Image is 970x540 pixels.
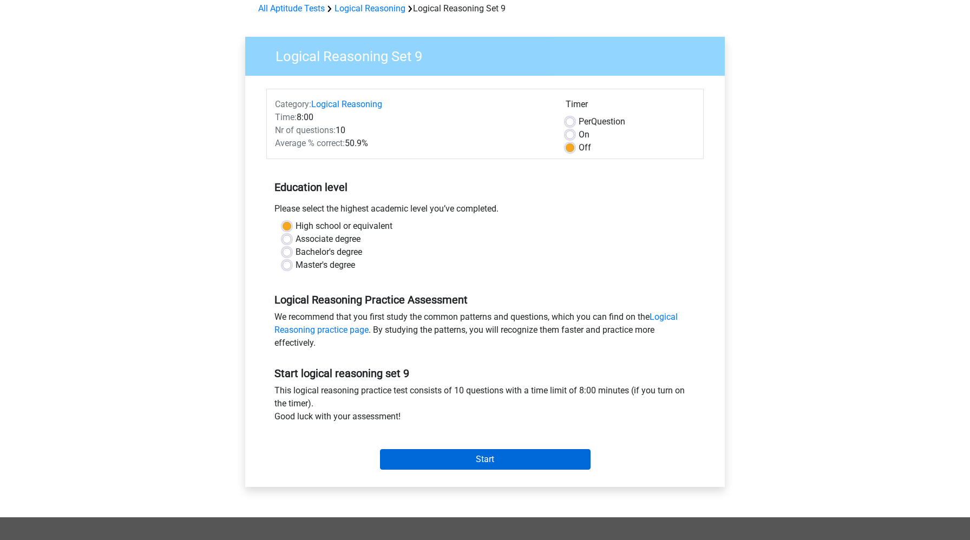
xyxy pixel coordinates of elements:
[266,384,704,427] div: This logical reasoning practice test consists of 10 questions with a time limit of 8:00 minutes (...
[275,112,297,122] span: Time:
[566,98,695,115] div: Timer
[274,367,696,380] h5: Start logical reasoning set 9
[296,233,361,246] label: Associate degree
[266,311,704,354] div: We recommend that you first study the common patterns and questions, which you can find on the . ...
[579,115,625,128] label: Question
[311,99,382,109] a: Logical Reasoning
[254,2,716,15] div: Logical Reasoning Set 9
[274,176,696,198] h5: Education level
[579,116,591,127] span: Per
[296,246,362,259] label: Bachelor's degree
[267,124,558,137] div: 10
[579,128,589,141] label: On
[579,141,591,154] label: Off
[267,137,558,150] div: 50.9%
[274,293,696,306] h5: Logical Reasoning Practice Assessment
[267,111,558,124] div: 8:00
[275,125,336,135] span: Nr of questions:
[266,202,704,220] div: Please select the highest academic level you’ve completed.
[258,3,325,14] a: All Aptitude Tests
[380,449,591,470] input: Start
[296,259,355,272] label: Master's degree
[335,3,405,14] a: Logical Reasoning
[275,99,311,109] span: Category:
[275,138,345,148] span: Average % correct:
[296,220,392,233] label: High school or equivalent
[263,44,717,65] h3: Logical Reasoning Set 9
